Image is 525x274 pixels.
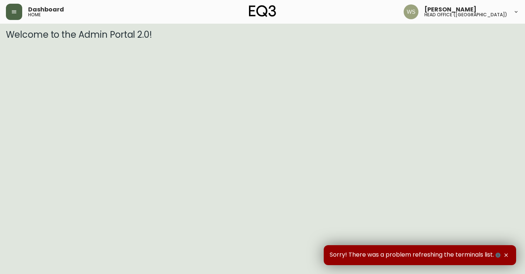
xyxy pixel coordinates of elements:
[330,251,502,259] span: Sorry! There was a problem refreshing the terminals list.
[404,4,418,19] img: d421e764c7328a6a184e62c810975493
[28,7,64,13] span: Dashboard
[28,13,41,17] h5: home
[6,30,519,40] h3: Welcome to the Admin Portal 2.0!
[249,5,276,17] img: logo
[424,7,477,13] span: [PERSON_NAME]
[424,13,507,17] h5: head office ([GEOGRAPHIC_DATA])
